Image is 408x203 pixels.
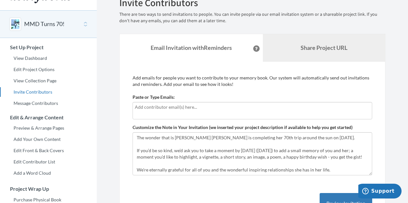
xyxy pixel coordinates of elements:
[133,94,175,100] label: Paste or Type Emails:
[0,186,97,192] h3: Project Wrap Up
[24,20,65,28] button: MMD Turns 70!
[0,115,97,120] h3: Edit & Arrange Content
[133,75,372,88] p: Add emails for people you want to contribute to your memory book. Our system will automatically s...
[358,184,402,200] iframe: Opens a widget where you can chat to one of our agents
[133,132,372,175] textarea: The wonder that is [PERSON_NAME] [PERSON_NAME] is completing her 70th trip around the sun on [DAT...
[135,104,370,111] input: Add contributor email(s) here...
[301,44,347,51] b: Share Project URL
[133,124,353,131] label: Customize the Note in Your Invitation (we inserted your project description if available to help ...
[119,11,385,24] p: There are two ways to send invitations to people. You can invite people via our email invitation ...
[151,44,232,51] strong: Email Invitation with Reminders
[0,44,97,50] h3: Set Up Project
